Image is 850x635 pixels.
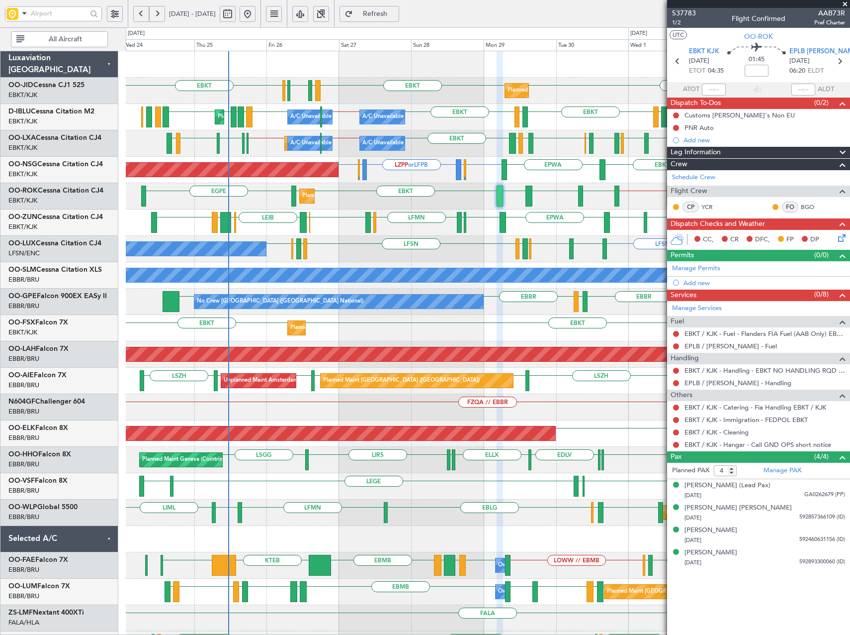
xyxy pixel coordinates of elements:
[302,189,418,204] div: Planned Maint Kortrijk-[GEOGRAPHIC_DATA]
[684,440,831,449] a: EBKT / KJK - Hangar - Call GND OPS short notice
[362,136,404,151] div: A/C Unavailable
[290,136,475,151] div: A/C Unavailable [GEOGRAPHIC_DATA] ([GEOGRAPHIC_DATA] National)
[8,222,37,231] a: EBKT/KJK
[684,481,770,491] div: [PERSON_NAME] (Lead Pax)
[8,477,35,484] span: OO-VSF
[818,85,834,95] span: ALDT
[8,372,67,379] a: OO-AIEFalcon 7X
[684,123,714,132] div: PNR Auto
[8,266,102,273] a: OO-SLMCessna Citation XLS
[672,264,720,274] a: Manage Permits
[684,492,701,499] span: [DATE]
[8,134,101,141] a: OO-LXACessna Citation CJ4
[672,18,696,27] span: 1/2
[8,187,103,194] a: OO-ROKCessna Citation CJ4
[8,293,37,300] span: OO-GPE
[8,618,39,627] a: FALA/HLA
[755,235,770,245] span: DFC,
[8,213,37,220] span: OO-ZUN
[684,536,701,544] span: [DATE]
[764,466,801,476] a: Manage PAX
[672,466,709,476] label: Planned PAX
[8,319,35,326] span: OO-FSX
[8,398,85,405] a: N604GFChallenger 604
[671,250,694,261] span: Permits
[684,548,737,558] div: [PERSON_NAME]
[801,203,823,212] a: BGO
[8,609,84,616] a: ZS-LMFNextant 400XTi
[8,583,70,590] a: OO-LUMFalcon 7X
[142,452,224,467] div: Planned Maint Geneva (Cointrin)
[670,30,687,39] button: UTC
[128,29,145,38] div: [DATE]
[684,514,701,522] span: [DATE]
[682,202,699,212] div: CP
[8,161,103,168] a: OO-NSGCessna Citation CJ4
[708,66,724,76] span: 04:35
[8,275,39,284] a: EBBR/BRU
[628,39,701,51] div: Wed 1
[8,556,35,563] span: OO-FAE
[671,390,692,401] span: Others
[194,39,267,51] div: Thu 25
[8,504,37,511] span: OO-WLP
[671,316,684,327] span: Fuel
[789,66,805,76] span: 06:20
[411,39,484,51] div: Sun 28
[8,556,68,563] a: OO-FAEFalcon 7X
[8,82,33,89] span: OO-JID
[11,31,108,47] button: All Aircraft
[8,117,37,126] a: EBKT/KJK
[671,451,681,463] span: Pax
[749,55,765,65] span: 01:45
[684,428,749,436] a: EBKT / KJK - Cleaning
[689,56,709,66] span: [DATE]
[8,345,69,352] a: OO-LAHFalcon 7X
[8,592,39,601] a: EBBR/BRU
[814,289,829,300] span: (0/8)
[8,249,40,258] a: LFSN/ENC
[8,513,39,522] a: EBBR/BRU
[744,31,773,42] span: OO-ROK
[362,109,521,124] div: A/C Unavailable [GEOGRAPHIC_DATA]-[GEOGRAPHIC_DATA]
[689,47,719,57] span: EBKT KJK
[672,8,696,18] span: 537783
[684,111,795,119] div: Customs [PERSON_NAME]'s Non EU
[484,39,556,51] div: Mon 29
[814,18,845,27] span: Pref Charter
[8,451,38,458] span: OO-HHO
[789,56,810,66] span: [DATE]
[814,98,829,108] span: (0/2)
[122,39,194,51] div: Wed 24
[498,584,566,599] div: Owner Melsbroek Air Base
[266,39,339,51] div: Fri 26
[671,147,721,158] span: Leg Information
[8,372,34,379] span: OO-AIE
[8,504,78,511] a: OO-WLPGlobal 5500
[8,82,85,89] a: OO-JIDCessna CJ1 525
[8,196,37,205] a: EBKT/KJK
[799,558,845,566] span: 592893300060 (ID)
[355,10,396,17] span: Refresh
[630,29,647,38] div: [DATE]
[684,329,845,338] a: EBKT / KJK - Fuel - Flanders FIA Fuel (AAB Only) EBKT / KJK
[8,407,39,416] a: EBBR/BRU
[8,134,36,141] span: OO-LXA
[8,424,35,431] span: OO-ELK
[323,373,480,388] div: Planned Maint [GEOGRAPHIC_DATA] ([GEOGRAPHIC_DATA])
[8,143,37,152] a: EBKT/KJK
[8,240,101,247] a: OO-LUXCessna Citation CJ4
[671,353,699,364] span: Handling
[31,6,87,21] input: Airport
[684,366,845,375] a: EBKT / KJK - Handling - EBKT NO HANDLING RQD FOR CJ
[672,304,722,314] a: Manage Services
[8,170,37,179] a: EBKT/KJK
[786,235,794,245] span: FP
[290,109,475,124] div: A/C Unavailable [GEOGRAPHIC_DATA] ([GEOGRAPHIC_DATA] National)
[671,98,721,109] span: Dispatch To-Dos
[814,8,845,18] span: AAB73R
[671,290,696,301] span: Services
[290,320,406,335] div: Planned Maint Kortrijk-[GEOGRAPHIC_DATA]
[684,416,808,424] a: EBKT / KJK - Immigration - FEDPOL EBKT
[683,85,699,95] span: ATOT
